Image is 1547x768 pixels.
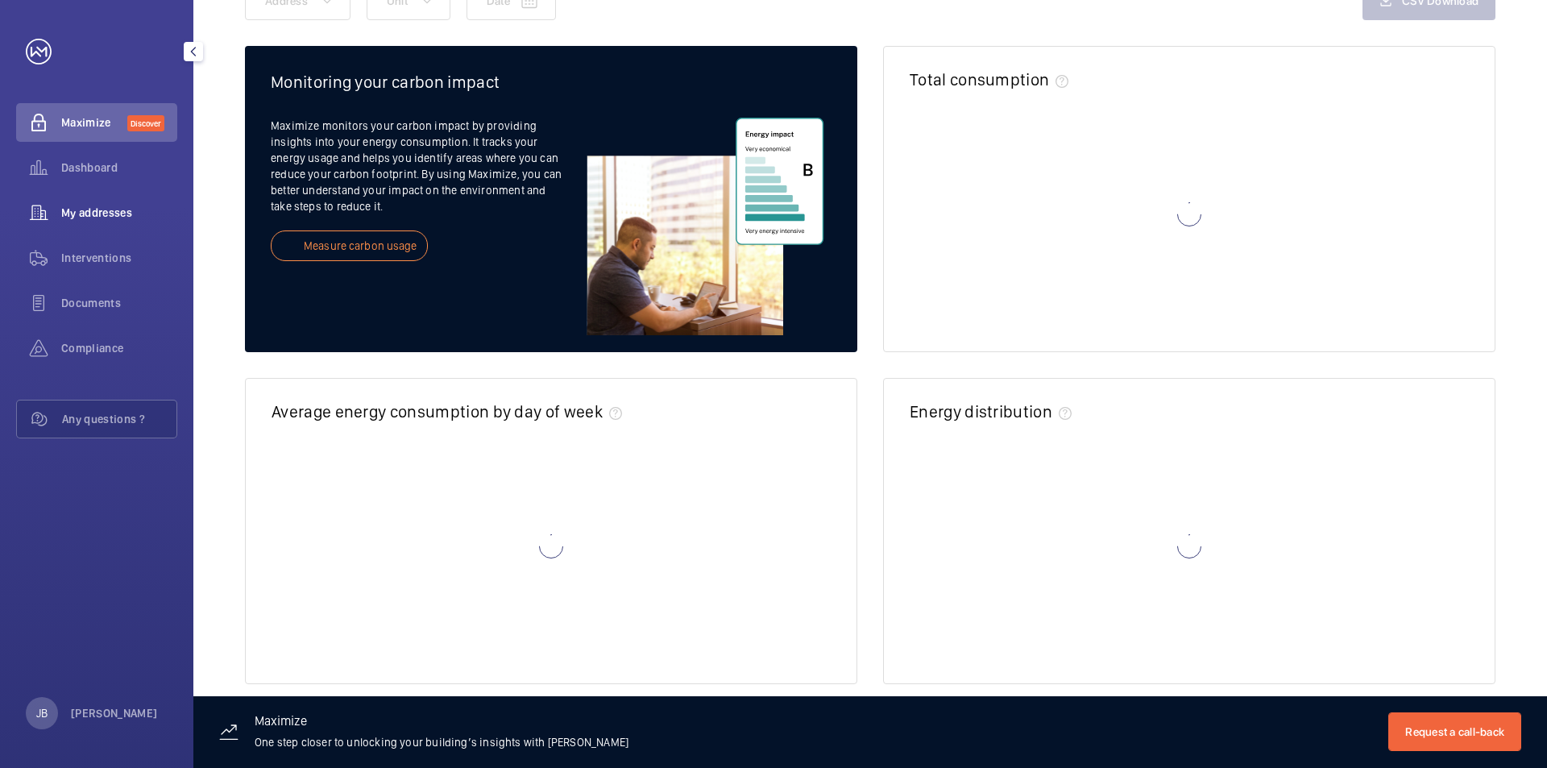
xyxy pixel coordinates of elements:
span: Any questions ? [62,411,176,427]
span: Interventions [61,250,177,266]
p: JB [36,705,48,721]
span: My addresses [61,205,177,221]
span: Measure carbon usage [304,238,417,254]
span: Discover [127,115,164,131]
h2: Monitoring your carbon impact [271,72,832,92]
p: One step closer to unlocking your building’s insights with [PERSON_NAME] [255,734,628,750]
button: Request a call-back [1388,712,1521,751]
span: Maximize [61,114,127,131]
span: Documents [61,295,177,311]
h2: Total consumption [910,69,1049,89]
h3: Maximize [255,715,628,734]
p: Maximize monitors your carbon impact by providing insights into your energy consumption. It track... [271,118,579,214]
h2: Energy distribution [910,401,1052,421]
p: [PERSON_NAME] [71,705,158,721]
img: energy-freemium-EN.svg [579,118,832,335]
span: Compliance [61,340,177,356]
span: Dashboard [61,160,177,176]
h2: Average energy consumption by day of week [272,401,603,421]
